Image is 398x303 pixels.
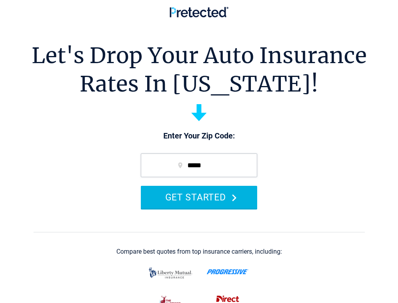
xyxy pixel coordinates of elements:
[170,7,228,17] img: Pretected Logo
[133,131,265,142] p: Enter Your Zip Code:
[147,264,194,282] img: liberty
[116,248,282,255] div: Compare best quotes from top insurance carriers, including:
[141,186,257,208] button: GET STARTED
[32,41,367,98] h1: Let's Drop Your Auto Insurance Rates In [US_STATE]!
[141,153,257,177] input: zip code
[207,269,249,275] img: progressive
